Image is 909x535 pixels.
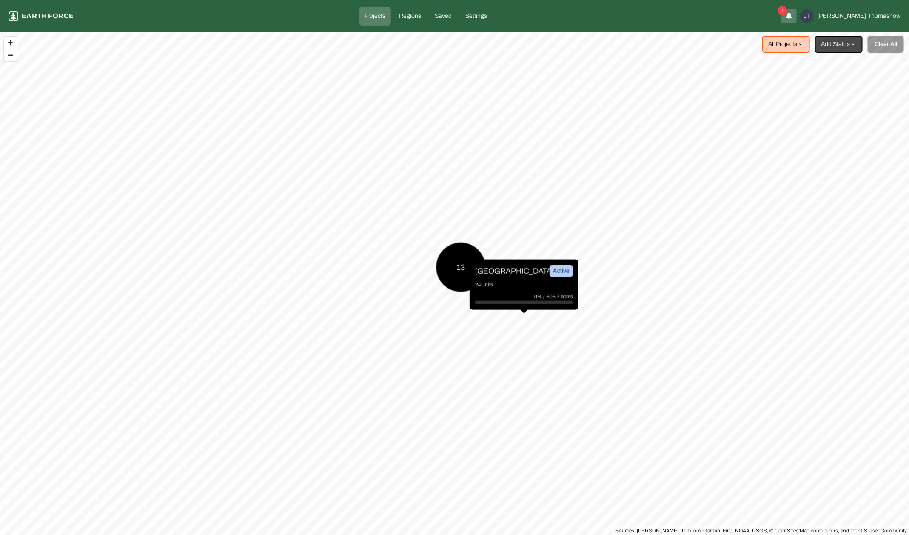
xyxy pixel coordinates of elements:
span: 1 [778,6,787,15]
p: 0% / [534,292,547,301]
a: Saved [430,7,457,26]
p: Settings [466,12,487,20]
div: Active [550,265,573,277]
p: 605.7 acres [547,292,573,301]
a: Settings [461,7,493,26]
p: Projects [365,12,386,20]
span: Thomashow [868,12,900,20]
a: Regions [394,7,427,26]
button: 13 [436,242,486,292]
p: 24 Units [475,280,573,289]
p: [GEOGRAPHIC_DATA] [475,265,539,277]
button: All Projects [762,36,810,53]
div: Sources: [PERSON_NAME], TomTom, Garmin, FAO, NOAA, USGS, © OpenStreetMap contributors, and the GI... [615,526,907,535]
button: Zoom in [4,37,17,49]
p: Saved [435,12,452,20]
button: 1 [786,11,792,21]
span: [PERSON_NAME] [817,12,866,20]
button: Clear All [868,36,904,53]
a: Projects [359,7,391,26]
p: Regions [399,12,422,20]
button: Add Status [815,36,863,53]
button: Zoom out [4,49,17,61]
button: JT[PERSON_NAME]Thomashow [800,9,900,23]
img: earthforce-logo-white-uG4MPadI.svg [9,11,18,21]
div: JT [800,9,814,23]
p: Earth force [22,11,74,21]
